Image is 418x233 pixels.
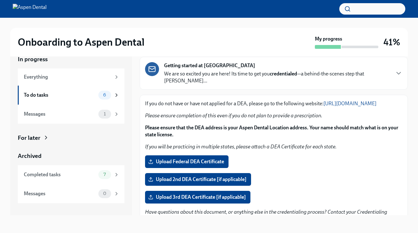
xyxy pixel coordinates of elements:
span: 0 [99,191,110,196]
a: Completed tasks7 [18,165,124,184]
p: We are so excited you are here! Its time to get you —a behind-the-scenes step that [PERSON_NAME]... [164,70,390,84]
div: Messages [24,190,96,197]
a: Everything [18,68,124,86]
div: Messages [24,111,96,118]
span: Upload Federal DEA Certificate [149,159,224,165]
p: If you do not have or have not applied for a DEA, please go to the following website: [145,100,402,107]
span: 1 [100,112,109,116]
h2: Onboarding to Aspen Dental [18,36,144,49]
label: Upload Federal DEA Certificate [145,155,229,168]
div: Everything [24,74,111,81]
a: For later [18,134,124,142]
h3: 41% [383,36,400,48]
a: [URL][DOMAIN_NAME] [323,100,376,107]
strong: Getting started at [GEOGRAPHIC_DATA] [164,62,255,69]
span: Upload 2nd DEA Certificate [if applicable] [149,176,247,183]
strong: credentialed [270,71,297,77]
div: To do tasks [24,92,96,99]
a: Archived [18,152,124,160]
div: Completed tasks [24,171,96,178]
label: Upload 3rd DEA Certificate [if applicable] [145,191,250,204]
strong: Please ensure that the DEA address is your Aspen Dental Location address. Your name should match ... [145,125,398,138]
a: Messages1 [18,105,124,124]
span: 6 [99,93,110,97]
span: Upload 3rd DEA Certificate [if applicable] [149,194,246,200]
label: Upload 2nd DEA Certificate [if applicable] [145,173,251,186]
img: Aspen Dental [13,4,47,14]
a: Messages0 [18,184,124,203]
em: Have questions about this document, or anything else in the credentialing process? Contact your C... [145,209,387,222]
em: Please ensure completion of this even if you do not plan to provide a prescription. [145,113,322,119]
a: In progress [18,55,124,63]
div: For later [18,134,40,142]
span: 7 [100,172,109,177]
strong: My progress [315,36,342,42]
a: To do tasks6 [18,86,124,105]
em: If you will be practicing in multiple states, please attach a DEA Certificate for each state. [145,144,337,150]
